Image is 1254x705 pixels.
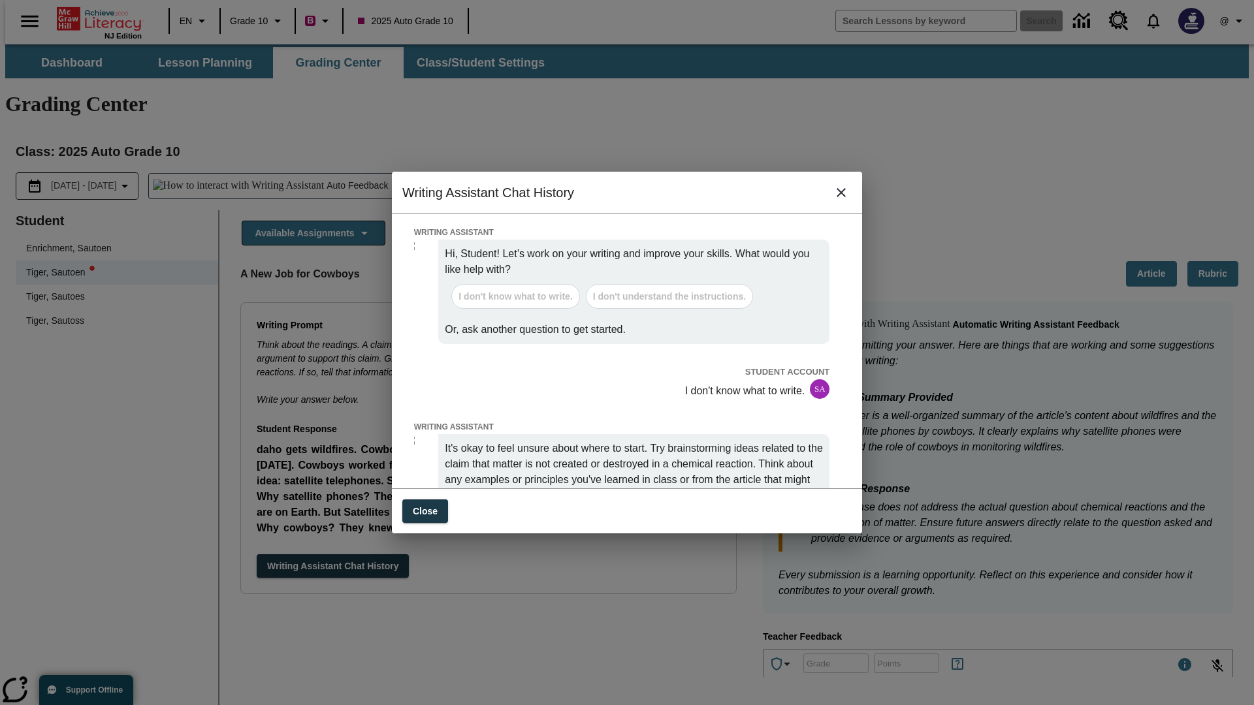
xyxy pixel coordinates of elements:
[5,10,191,264] body: Type your response here.
[414,420,830,434] p: WRITING ASSISTANT
[831,182,852,203] button: close
[5,10,191,46] p: Thank you for submitting your answer. Here are things that are working and some suggestions for i...
[392,172,862,214] h2: Writing Assistant Chat History
[445,246,823,277] p: Hi, Student! Let’s work on your writing and improve your skills. What would you like help with?
[5,56,191,68] p: None
[5,78,191,114] p: The student's response does not demonstrate any strengths as it lacks relevant content.
[414,225,830,240] p: WRITING ASSISTANT
[404,434,443,452] img: Writing Assistant icon
[402,499,448,524] button: Close
[445,322,823,337] p: Or, ask another question to get started.
[414,365,830,379] p: STUDENT ACCOUNT
[445,277,760,316] div: Default questions for Users
[445,441,823,535] p: It's okay to feel unsure about where to start. Try brainstorming ideas related to the claim that ...
[685,383,805,399] p: I don't know what to write.
[404,240,443,258] img: Writing Assistant icon
[810,379,829,399] div: SA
